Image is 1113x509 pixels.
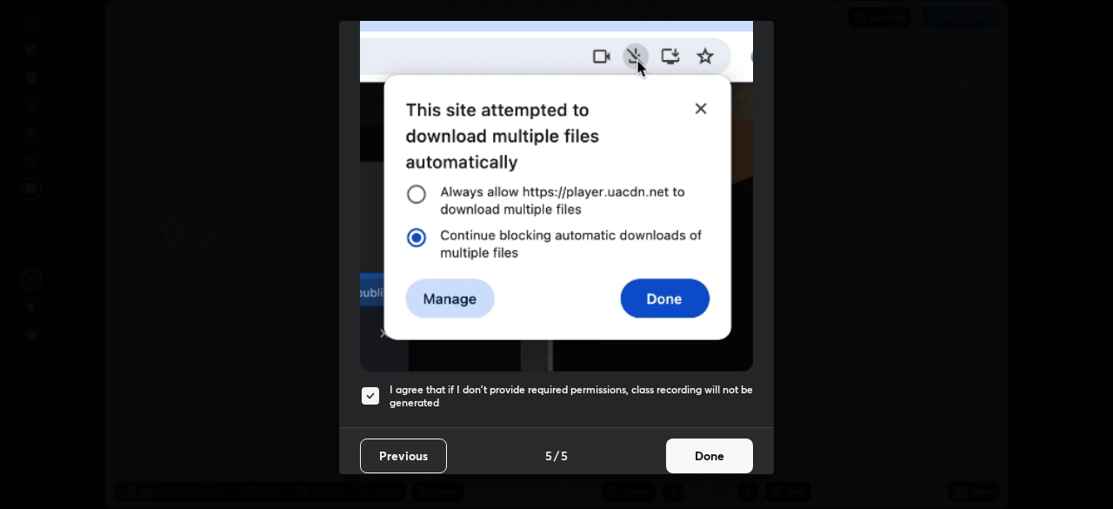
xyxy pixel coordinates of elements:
[390,383,753,410] h5: I agree that if I don't provide required permissions, class recording will not be generated
[545,446,552,465] h4: 5
[360,439,447,473] button: Previous
[561,446,568,465] h4: 5
[554,446,559,465] h4: /
[666,439,753,473] button: Done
